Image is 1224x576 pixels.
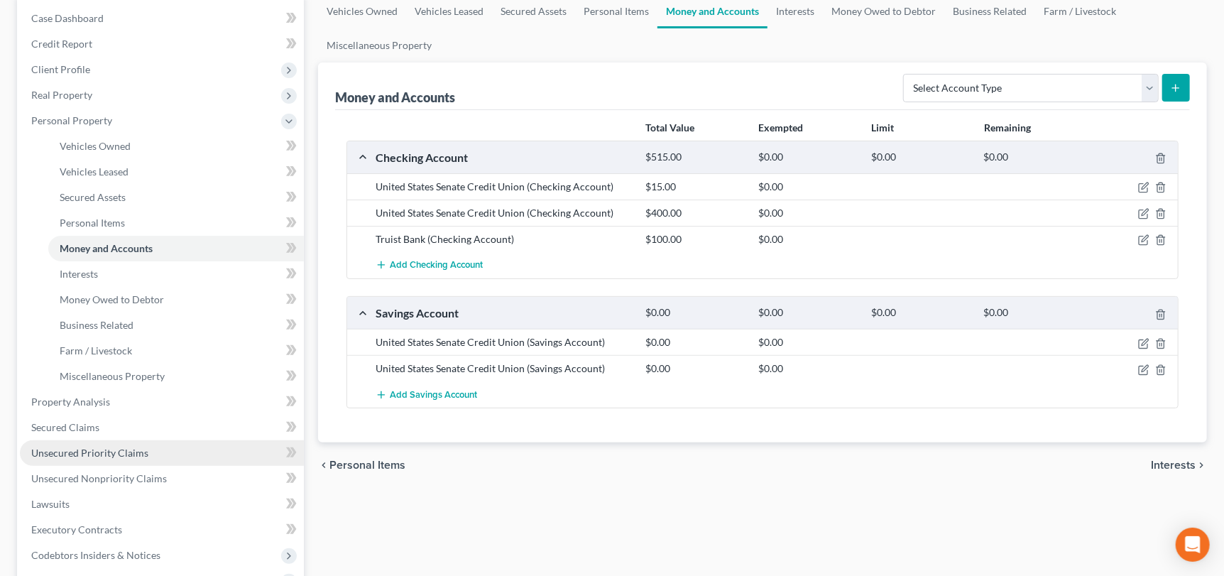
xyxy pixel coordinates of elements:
a: Money Owed to Debtor [48,287,304,313]
div: Money and Accounts [335,89,455,106]
a: Personal Items [48,210,304,236]
span: Unsecured Priority Claims [31,447,148,459]
strong: Exempted [758,121,803,134]
div: $0.00 [976,151,1089,164]
a: Vehicles Owned [48,134,304,159]
a: Executory Contracts [20,517,304,543]
a: Miscellaneous Property [48,364,304,389]
div: $0.00 [976,306,1089,320]
span: Real Property [31,89,92,101]
div: $515.00 [639,151,752,164]
span: Unsecured Nonpriority Claims [31,472,167,484]
button: Interests chevron_right [1151,460,1207,471]
a: Farm / Livestock [48,338,304,364]
div: $0.00 [751,335,864,349]
div: $0.00 [751,362,864,376]
span: Secured Assets [60,191,126,203]
a: Money and Accounts [48,236,304,261]
i: chevron_right [1196,460,1207,471]
span: Lawsuits [31,498,70,510]
span: Credit Report [31,38,92,50]
div: United States Senate Credit Union (Savings Account) [368,362,639,376]
div: Checking Account [368,150,639,165]
div: $0.00 [639,335,752,349]
span: Vehicles Owned [60,140,131,152]
div: $0.00 [751,180,864,194]
span: Property Analysis [31,396,110,408]
div: $0.00 [751,151,864,164]
span: Executory Contracts [31,523,122,536]
div: Savings Account [368,305,639,320]
div: $0.00 [864,306,977,320]
a: Case Dashboard [20,6,304,31]
strong: Remaining [984,121,1031,134]
div: United States Senate Credit Union (Checking Account) [368,180,639,194]
span: Secured Claims [31,421,99,433]
span: Codebtors Insiders & Notices [31,549,160,561]
strong: Limit [871,121,894,134]
button: chevron_left Personal Items [318,460,405,471]
span: Business Related [60,319,133,331]
button: Add Checking Account [376,252,483,278]
span: Vehicles Leased [60,165,129,178]
a: Miscellaneous Property [318,28,440,63]
a: Business Related [48,313,304,338]
div: $0.00 [864,151,977,164]
div: $15.00 [639,180,752,194]
div: United States Senate Credit Union (Checking Account) [368,206,639,220]
a: Property Analysis [20,389,304,415]
span: Miscellaneous Property [60,370,165,382]
a: Unsecured Nonpriority Claims [20,466,304,491]
a: Secured Assets [48,185,304,210]
div: Open Intercom Messenger [1176,528,1210,562]
a: Credit Report [20,31,304,57]
a: Lawsuits [20,491,304,517]
span: Case Dashboard [31,12,104,24]
span: Interests [1151,460,1196,471]
span: Client Profile [31,63,90,75]
div: $100.00 [639,232,752,246]
span: Personal Items [60,217,125,229]
a: Vehicles Leased [48,159,304,185]
span: Personal Items [329,460,405,471]
span: Add Checking Account [390,260,483,271]
span: Personal Property [31,114,112,126]
button: Add Savings Account [376,381,477,408]
a: Unsecured Priority Claims [20,440,304,466]
strong: Total Value [645,121,694,134]
a: Secured Claims [20,415,304,440]
div: $0.00 [751,306,864,320]
div: $0.00 [639,306,752,320]
div: $0.00 [751,232,864,246]
div: United States Senate Credit Union (Savings Account) [368,335,639,349]
i: chevron_left [318,460,329,471]
a: Interests [48,261,304,287]
div: Truist Bank (Checking Account) [368,232,639,246]
span: Farm / Livestock [60,344,132,357]
div: $400.00 [639,206,752,220]
span: Money Owed to Debtor [60,293,164,305]
span: Add Savings Account [390,389,477,401]
div: $0.00 [751,206,864,220]
span: Money and Accounts [60,242,153,254]
div: $0.00 [639,362,752,376]
span: Interests [60,268,98,280]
